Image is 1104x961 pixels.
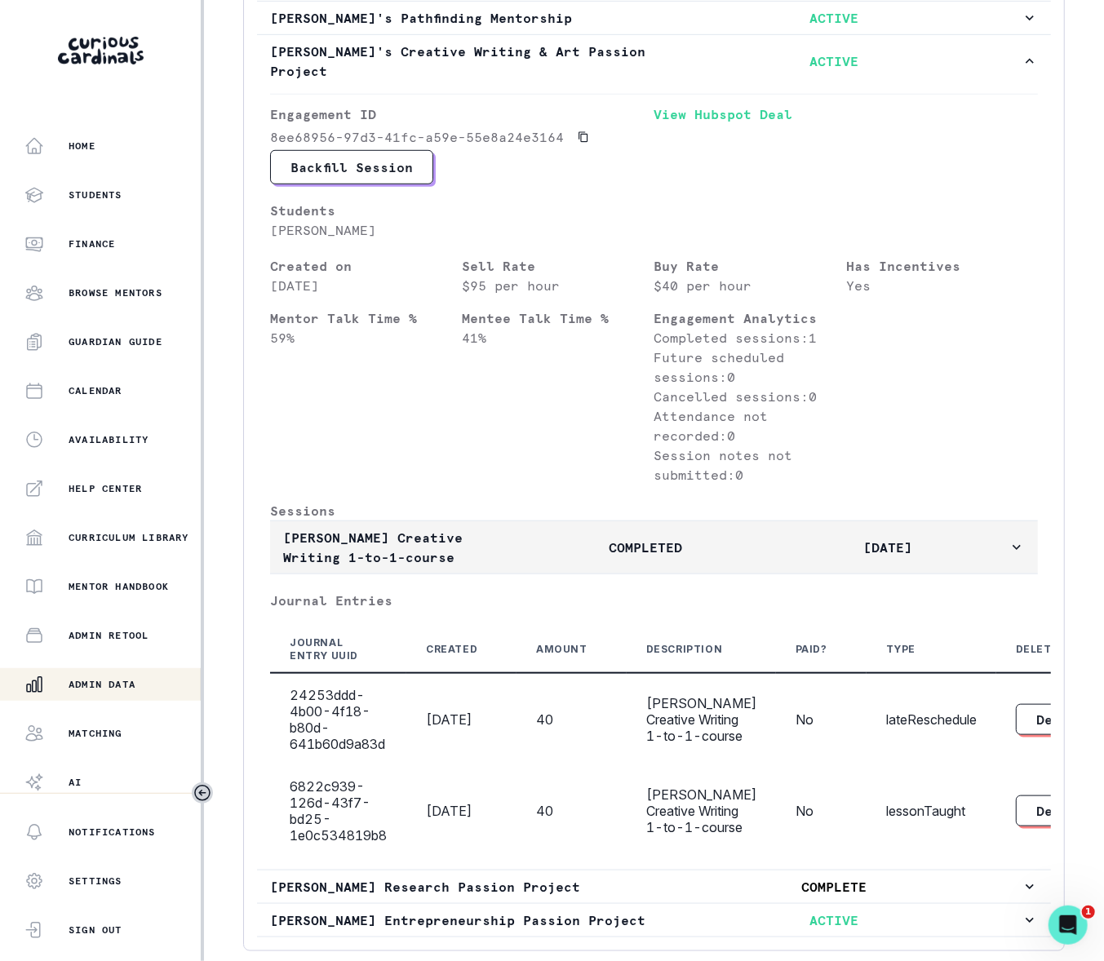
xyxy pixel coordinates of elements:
[290,778,387,844] div: 6822c939-126d-43f7-bd25-1e0c534819b8
[570,124,596,150] button: Copied to clipboard
[462,256,654,276] p: Sell Rate
[69,433,149,446] p: Availability
[867,765,996,857] td: lessonTaught
[1016,643,1059,656] div: Delete
[257,2,1051,34] button: [PERSON_NAME]'s Pathfinding MentorshipACTIVE
[270,256,462,276] p: Created on
[654,308,846,328] p: Engagement Analytics
[69,923,122,937] p: Sign Out
[69,580,169,593] p: Mentor Handbook
[462,276,654,295] p: $95 per hour
[270,910,646,930] p: [PERSON_NAME] Entrepreneurship Passion Project
[69,384,122,397] p: Calendar
[646,910,1022,930] p: ACTIVE
[270,201,654,220] p: Students
[654,348,846,387] p: Future scheduled sessions: 0
[270,591,1038,610] p: Journal Entries
[654,256,846,276] p: Buy Rate
[654,104,1039,150] a: View Hubspot Deal
[69,188,122,201] p: Students
[270,501,1038,520] p: Sessions
[846,256,1038,276] p: Has Incentives
[270,220,654,240] p: [PERSON_NAME]
[462,308,654,328] p: Mentee Talk Time %
[767,538,1009,557] p: [DATE]
[1049,906,1088,945] iframe: Intercom live chat
[867,673,996,765] td: lateReschedule
[257,87,1051,870] div: [PERSON_NAME]'s Creative Writing & Art Passion ProjectACTIVE
[69,237,115,250] p: Finance
[257,904,1051,937] button: [PERSON_NAME] Entrepreneurship Passion ProjectACTIVE
[406,673,517,765] td: [DATE]
[69,482,142,495] p: Help Center
[1082,906,1095,919] span: 1
[406,765,517,857] td: [DATE]
[69,531,189,544] p: Curriculum Library
[654,328,846,348] p: Completed sessions: 1
[654,387,846,406] p: Cancelled sessions: 0
[654,276,846,295] p: $40 per hour
[69,286,162,299] p: Browse Mentors
[776,765,867,857] td: No
[69,335,162,348] p: Guardian Guide
[270,42,646,81] p: [PERSON_NAME]'s Creative Writing & Art Passion Project
[270,150,433,184] button: Backfill Session
[646,51,1022,71] p: ACTIVE
[270,308,462,328] p: Mentor Talk Time %
[58,37,144,64] img: Curious Cardinals Logo
[536,643,587,656] div: Amount
[270,276,462,295] p: [DATE]
[646,643,723,656] div: Description
[270,104,654,124] p: Engagement ID
[426,643,477,656] div: Created
[69,727,122,740] p: Matching
[646,8,1022,28] p: ACTIVE
[69,826,156,839] p: Notifications
[525,538,766,557] p: COMPLETED
[517,765,627,857] td: 40
[270,8,646,28] p: [PERSON_NAME]'s Pathfinding Mentorship
[270,127,564,147] p: 8ee68956-97d3-41fc-a59e-55e8a24e3164
[776,673,867,765] td: No
[517,673,627,765] td: 40
[627,673,776,765] td: [PERSON_NAME] Creative Writing 1-to-1-course
[270,521,1038,573] button: [PERSON_NAME] Creative Writing 1-to-1-courseCOMPLETED[DATE]
[646,877,1022,897] p: COMPLETE
[290,687,387,752] div: 24253ddd-4b00-4f18-b80d-641b60d9a83d
[69,776,82,789] p: AI
[796,643,827,656] div: Paid?
[462,328,654,348] p: 41 %
[257,35,1051,87] button: [PERSON_NAME]'s Creative Writing & Art Passion ProjectACTIVE
[69,875,122,888] p: Settings
[257,870,1051,903] button: [PERSON_NAME] Research Passion ProjectCOMPLETE
[69,678,135,691] p: Admin Data
[270,877,646,897] p: [PERSON_NAME] Research Passion Project
[886,643,916,656] div: Type
[627,765,776,857] td: [PERSON_NAME] Creative Writing 1-to-1-course
[69,629,149,642] p: Admin Retool
[69,139,95,153] p: Home
[192,782,213,804] button: Toggle sidebar
[283,528,525,567] p: [PERSON_NAME] Creative Writing 1-to-1-course
[654,406,846,445] p: Attendance not recorded: 0
[654,445,846,485] p: Session notes not submitted: 0
[290,636,367,662] div: Journal Entry UUID
[846,276,1038,295] p: Yes
[270,328,462,348] p: 59 %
